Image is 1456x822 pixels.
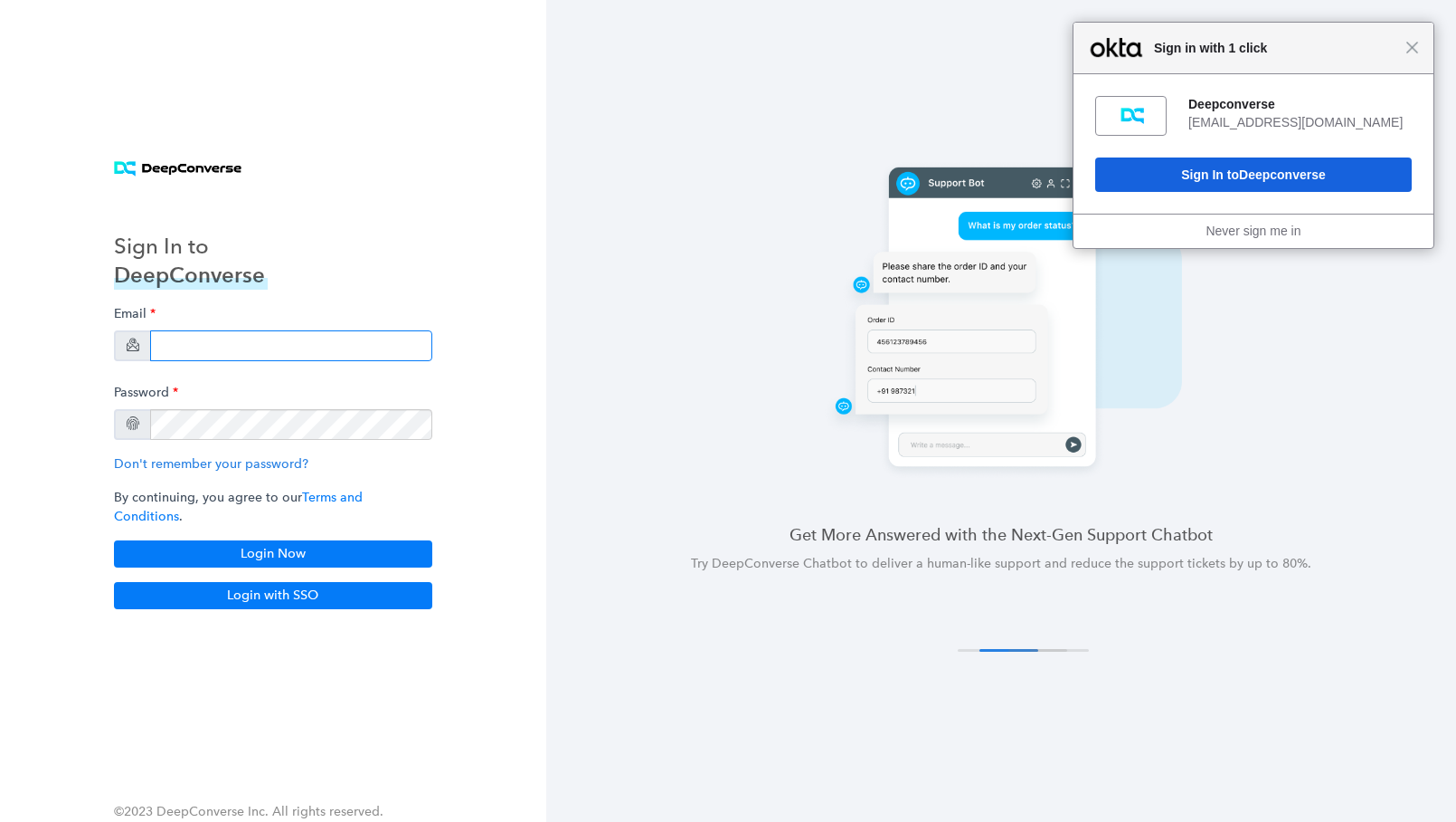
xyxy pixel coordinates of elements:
label: Password [114,376,178,409]
div: [EMAIL_ADDRESS][DOMAIN_NAME] [1188,114,1412,130]
label: Email [114,297,156,330]
img: fs0pvt0g94oZNWgBn697 [1117,101,1146,130]
a: Never sign me in [1205,224,1300,238]
div: Deepconverse [1188,96,1412,112]
span: Sign in with 1 click [1145,37,1405,59]
button: Sign In toDeepconverse [1095,158,1412,192]
span: Close [1405,41,1419,54]
span: Try DeepConverse Chatbot to deliver a human-like support and reduce the support tickets by up to ... [691,556,1311,571]
button: 2 [979,649,1038,652]
button: 1 [958,649,1016,652]
h3: DeepConverse [114,261,268,290]
img: horizontal logo [114,161,241,177]
button: 4 [1030,649,1089,652]
a: Terms and Conditions [114,490,363,524]
h3: Sign In to [114,232,268,261]
button: Login with SSO [114,582,432,609]
h4: Get More Answered with the Next-Gen Support Chatbot [590,523,1413,546]
p: By continuing, you agree to our . [114,488,432,526]
button: 3 [1008,649,1067,652]
button: Login Now [114,540,432,568]
a: Don't remember your password? [114,456,308,472]
img: carousel 2 [773,159,1228,479]
span: ©2023 DeepConverse Inc. All rights reserved. [114,804,383,819]
span: Deepconverse [1239,167,1326,182]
